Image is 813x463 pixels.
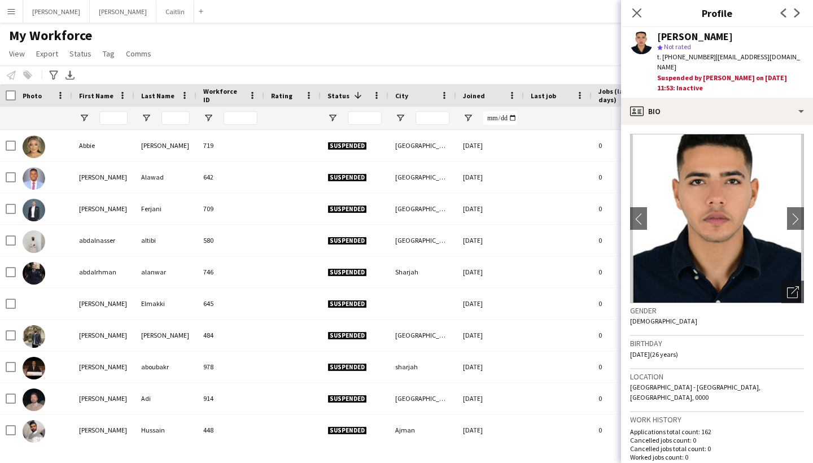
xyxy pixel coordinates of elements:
div: [GEOGRAPHIC_DATA] [388,383,456,414]
button: Open Filter Menu [203,113,213,123]
div: 0 [592,351,665,382]
div: 719 [196,130,264,161]
span: Suspended [327,363,367,372]
span: Suspended [327,173,367,182]
div: Sharjah [388,256,456,287]
h3: Birthday [630,338,804,348]
span: Status [69,49,91,59]
div: 0 [592,414,665,445]
img: Abdalaziz Alawad [23,167,45,190]
div: Hussain [134,414,196,445]
span: Suspended [327,395,367,403]
div: Ferjani [134,193,196,224]
p: Applications total count: 162 [630,427,804,436]
span: Suspended [327,426,367,435]
img: Crew avatar or photo [630,134,804,303]
span: [GEOGRAPHIC_DATA] - [GEOGRAPHIC_DATA], [GEOGRAPHIC_DATA], 0000 [630,383,760,401]
div: 448 [196,414,264,445]
button: Open Filter Menu [141,113,151,123]
span: Last Name [141,91,174,100]
div: abdalrhman [72,256,134,287]
span: Export [36,49,58,59]
img: Abdul Jabbar Adi [23,388,45,411]
div: 746 [196,256,264,287]
img: abdalrhman alanwar [23,262,45,285]
div: 0 [592,161,665,193]
div: [PERSON_NAME] [72,320,134,351]
span: Joined [463,91,485,100]
span: Comms [126,49,151,59]
div: 0 [592,256,665,287]
button: Open Filter Menu [79,113,89,123]
div: [PERSON_NAME] [657,32,733,42]
button: Open Filter Menu [395,113,405,123]
div: 580 [196,225,264,256]
div: [PERSON_NAME] [72,288,134,319]
span: Not rated [664,42,691,51]
div: Bio [621,98,813,125]
span: Suspended [327,205,367,213]
div: [GEOGRAPHIC_DATA] [388,161,456,193]
div: [DATE] [456,383,524,414]
p: Worked jobs count: 0 [630,453,804,461]
span: Jobs (last 90 days) [598,87,645,104]
div: 0 [592,288,665,319]
button: Open Filter Menu [463,113,473,123]
div: 642 [196,161,264,193]
div: [PERSON_NAME] [72,193,134,224]
span: My Workforce [9,27,92,44]
div: [PERSON_NAME] [134,130,196,161]
input: Status Filter Input [348,111,382,125]
span: Rating [271,91,292,100]
span: Suspended [327,142,367,150]
div: [DATE] [456,193,524,224]
div: 0 [592,320,665,351]
div: [DATE] [456,225,524,256]
div: Abbie [72,130,134,161]
a: Comms [121,46,156,61]
span: Photo [23,91,42,100]
div: 978 [196,351,264,382]
div: [PERSON_NAME] [72,414,134,445]
div: [DATE] [456,320,524,351]
span: Suspended [327,331,367,340]
div: [DATE] [456,256,524,287]
input: Workforce ID Filter Input [224,111,257,125]
span: t. [PHONE_NUMBER] [657,53,716,61]
span: View [9,49,25,59]
h3: Profile [621,6,813,20]
div: [PERSON_NAME] [72,161,134,193]
div: Alawad [134,161,196,193]
div: altibi [134,225,196,256]
span: City [395,91,408,100]
div: [DATE] [456,414,524,445]
span: Suspended [327,300,367,308]
p: Cancelled jobs total count: 0 [630,444,804,453]
div: Open photos pop-in [781,281,804,303]
h3: Location [630,372,804,382]
img: abdalnasser altibi [23,230,45,253]
div: 0 [592,193,665,224]
span: [DEMOGRAPHIC_DATA] [630,317,697,325]
img: Abdelrahman Abbas [23,325,45,348]
img: Abdulaziz Hussain [23,420,45,443]
div: [GEOGRAPHIC_DATA] [388,193,456,224]
div: 0 [592,383,665,414]
button: Caitlin [156,1,194,23]
button: Open Filter Menu [327,113,338,123]
div: [PERSON_NAME] [72,383,134,414]
div: sharjah [388,351,456,382]
div: Adi [134,383,196,414]
button: [PERSON_NAME] [23,1,90,23]
div: [GEOGRAPHIC_DATA] [388,225,456,256]
div: 914 [196,383,264,414]
a: View [5,46,29,61]
div: 0 [592,130,665,161]
div: [PERSON_NAME] [134,320,196,351]
div: Elmakki [134,288,196,319]
input: First Name Filter Input [99,111,128,125]
app-action-btn: Export XLSX [63,68,77,82]
div: [DATE] [456,288,524,319]
input: City Filter Input [416,111,449,125]
button: [PERSON_NAME] [90,1,156,23]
